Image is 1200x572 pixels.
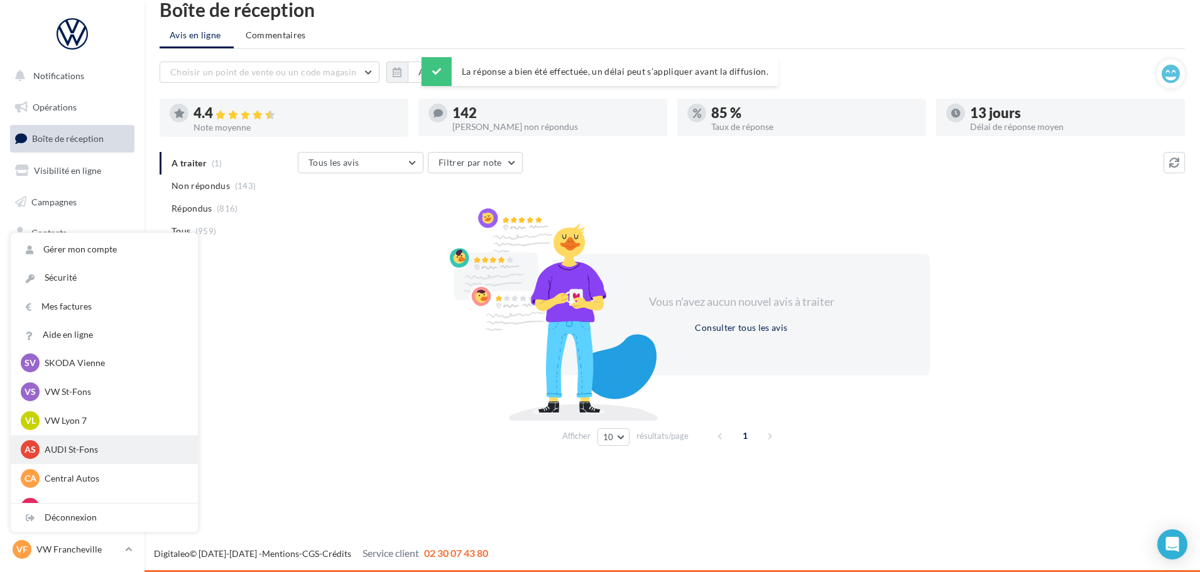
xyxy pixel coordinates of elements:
span: Boîte de réception [32,133,104,144]
p: SKODA Vienne [45,357,183,369]
span: Commentaires [246,29,306,41]
a: Calendrier [8,283,137,309]
a: Gérer mon compte [11,235,198,264]
p: VW St-Fons [45,386,183,398]
button: Au total [386,62,462,83]
span: 1 [735,426,755,446]
span: (959) [195,226,217,236]
div: 4.4 [194,106,398,121]
span: résultats/page [636,430,689,442]
span: © [DATE]-[DATE] - - - [154,548,488,559]
div: Délai de réponse moyen [970,122,1175,131]
button: Filtrer par note [428,152,523,173]
a: PLV et print personnalisable [8,313,137,350]
span: Choisir un point de vente ou un code magasin [170,67,356,77]
a: Campagnes DataOnDemand [8,355,137,392]
div: 85 % [711,106,916,120]
p: AUDI St-Fons [45,443,183,456]
button: Au total [408,62,462,83]
span: VS [25,386,36,398]
p: Central Autos [45,472,183,485]
a: Médiathèque [8,251,137,278]
span: Opérations [33,102,77,112]
a: Aide en ligne [11,321,198,349]
span: Non répondus [172,180,230,192]
a: Mentions [262,548,299,559]
div: 13 jours [970,106,1175,120]
a: Campagnes [8,189,137,215]
p: VW Francheville [36,543,120,556]
span: Tous les avis [308,157,359,168]
span: AS [25,443,36,456]
span: VF [16,543,28,556]
span: (816) [217,203,238,213]
span: CA [25,472,36,485]
div: Taux de réponse [711,122,916,131]
p: Central Motor [45,501,183,514]
a: Digitaleo [154,548,190,559]
a: CGS [302,548,319,559]
p: VW Lyon 7 [45,414,183,427]
a: Sécurité [11,264,198,292]
div: Open Intercom Messenger [1157,529,1187,559]
span: Visibilité en ligne [34,165,101,176]
button: 10 [597,428,630,446]
span: Tous [172,225,190,237]
div: [PERSON_NAME] non répondus [452,122,657,131]
span: Campagnes [31,196,77,207]
span: VL [25,414,36,427]
span: SV [25,357,36,369]
a: VF VW Francheville [10,537,134,561]
button: Consulter tous les avis [690,320,792,335]
span: Contacts [31,227,67,238]
a: Crédits [322,548,351,559]
div: La réponse a bien été effectuée, un délai peut s’appliquer avant la diffusion. [422,57,778,86]
span: Afficher [562,430,591,442]
span: Notifications [33,70,84,81]
a: Boîte de réception [8,125,137,152]
span: Répondus [172,202,212,215]
span: 10 [603,432,614,442]
a: Opérations [8,94,137,121]
div: 142 [452,106,657,120]
span: CM [23,501,37,514]
div: Note moyenne [194,123,398,132]
button: Choisir un point de vente ou un code magasin [160,62,379,83]
span: (143) [235,181,256,191]
button: Tous les avis [298,152,423,173]
button: Notifications [8,63,132,89]
a: Contacts [8,220,137,246]
div: Déconnexion [11,504,198,532]
span: 02 30 07 43 80 [424,547,488,559]
div: Vous n'avez aucun nouvel avis à traiter [633,294,849,310]
span: Service client [363,547,419,559]
a: Visibilité en ligne [8,158,137,184]
a: Mes factures [11,293,198,321]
